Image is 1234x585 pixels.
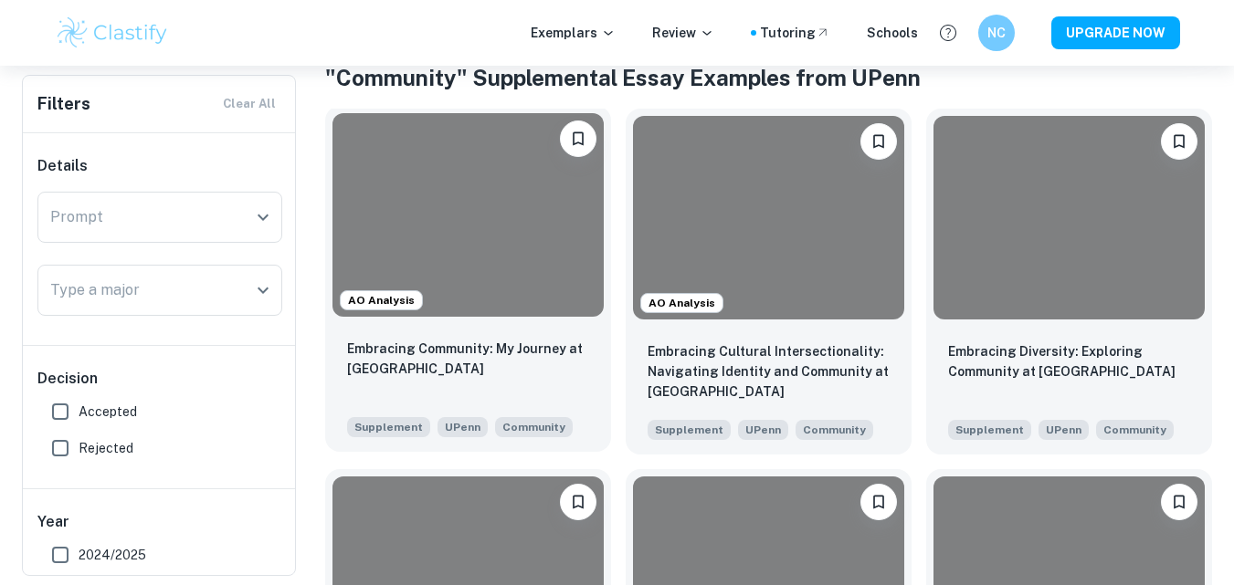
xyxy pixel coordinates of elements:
button: Bookmark [860,123,897,160]
a: AO AnalysisBookmarkEmbracing Cultural Intersectionality: Navigating Identity and Community at Pen... [626,109,912,454]
span: Community [1103,422,1166,438]
p: Exemplars [531,23,616,43]
p: Embracing Cultural Intersectionality: Navigating Identity and Community at Penn [648,341,890,402]
span: AO Analysis [341,292,422,308]
span: Community [502,419,565,435]
h1: "Community" Supplemental Essay Examples from UPenn [325,61,1212,94]
span: Supplement [648,420,731,440]
button: Open [250,277,276,303]
span: Supplement [948,420,1031,440]
span: Community [803,422,866,438]
button: Bookmark [560,484,596,520]
span: UPenn [1039,420,1089,440]
p: Embracing Community: My Journey at Penn [347,339,589,379]
span: UPenn [738,420,788,440]
a: BookmarkEmbracing Diversity: Exploring Community at PennSupplementUPennHow will you explore commu... [926,109,1212,454]
h6: Details [37,155,282,177]
span: How will you explore community at Penn? Consider how Penn will help shape your perspective and id... [1096,418,1174,440]
span: 2024/2025 [79,545,146,565]
span: How will you explore community at Penn? Consider how Penn will help shape your perspective and id... [796,418,873,440]
button: UPGRADE NOW [1051,16,1180,49]
span: UPenn [438,417,488,437]
span: AO Analysis [641,295,722,311]
button: Bookmark [1161,123,1197,160]
button: NC [978,15,1015,51]
span: Supplement [347,417,430,437]
h6: Decision [37,368,282,390]
button: Help and Feedback [933,17,964,48]
span: How will you explore community at Penn? Consider how Penn will help shape your perspective, and h... [495,415,573,437]
button: Bookmark [560,120,596,157]
p: Embracing Diversity: Exploring Community at Penn [948,341,1190,381]
h6: Year [37,511,282,533]
button: Bookmark [1161,484,1197,520]
a: Tutoring [760,23,830,43]
span: Accepted [79,402,137,422]
h6: NC [986,23,1007,43]
h6: Filters [37,91,90,117]
img: Clastify logo [55,15,171,51]
p: Review [652,23,714,43]
a: AO AnalysisBookmarkEmbracing Community: My Journey at PennSupplementUPennHow will you explore com... [325,109,611,454]
button: Bookmark [860,484,897,520]
button: Open [250,204,276,230]
span: Rejected [79,438,133,458]
a: Schools [867,23,918,43]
